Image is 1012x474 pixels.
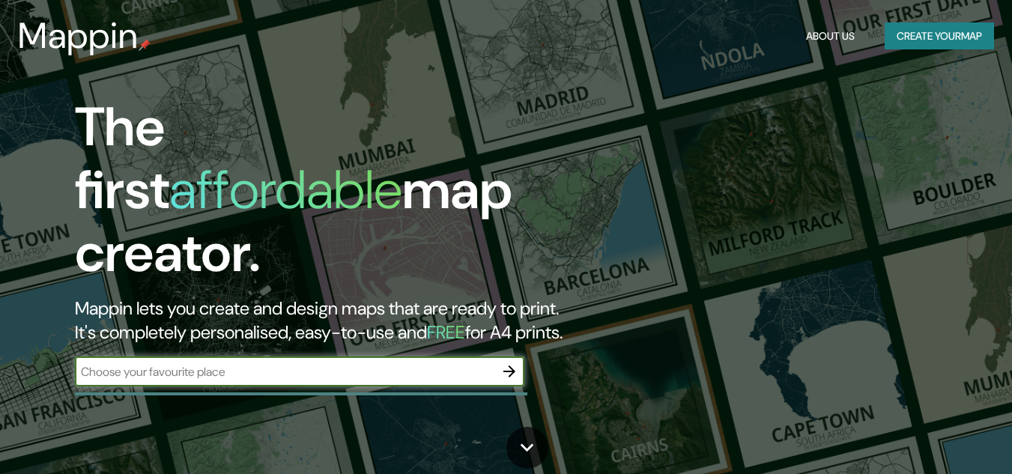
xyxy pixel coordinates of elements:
[18,15,139,57] h3: Mappin
[75,363,494,380] input: Choose your favourite place
[75,297,581,344] h2: Mappin lets you create and design maps that are ready to print. It's completely personalised, eas...
[885,22,994,50] button: Create yourmap
[427,320,465,344] h5: FREE
[139,39,151,51] img: mappin-pin
[169,155,402,225] h1: affordable
[75,96,581,297] h1: The first map creator.
[800,22,861,50] button: About Us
